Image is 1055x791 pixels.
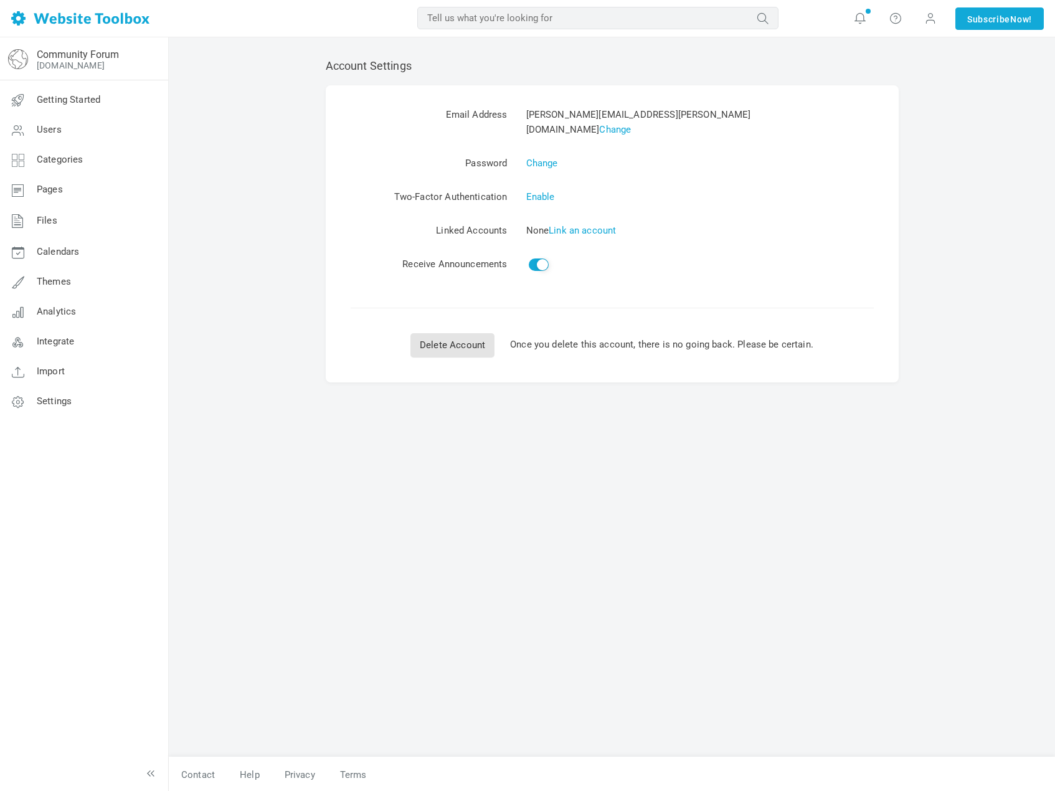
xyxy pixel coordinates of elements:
[410,333,494,358] a: Delete Account
[351,214,508,247] td: Linked Accounts
[37,49,119,60] a: Community Forum
[8,49,28,69] img: globe-icon.png
[351,180,508,214] td: Two-Factor Authentication
[227,764,272,786] a: Help
[955,7,1044,30] a: SubscribeNow!
[526,158,558,169] a: Change
[37,276,71,287] span: Themes
[37,215,57,226] span: Files
[508,214,874,247] td: None
[37,60,105,70] a: [DOMAIN_NAME]
[37,366,65,377] span: Import
[526,191,555,202] a: Enable
[169,764,227,786] a: Contact
[272,764,328,786] a: Privacy
[37,336,74,347] span: Integrate
[37,154,83,165] span: Categories
[417,7,778,29] input: Tell us what you're looking for
[351,146,508,180] td: Password
[328,764,367,786] a: Terms
[37,246,79,257] span: Calendars
[37,94,100,105] span: Getting Started
[326,59,899,73] h2: Account Settings
[37,124,62,135] span: Users
[508,98,874,146] td: [PERSON_NAME][EMAIL_ADDRESS][PERSON_NAME][DOMAIN_NAME]
[599,124,631,135] a: Change
[351,98,508,146] td: Email Address
[549,225,616,236] a: Link an account
[1010,12,1032,26] span: Now!
[37,395,72,407] span: Settings
[37,184,63,195] span: Pages
[351,247,508,283] td: Receive Announcements
[351,333,874,358] div: Once you delete this account, there is no going back. Please be certain.
[37,306,76,317] span: Analytics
